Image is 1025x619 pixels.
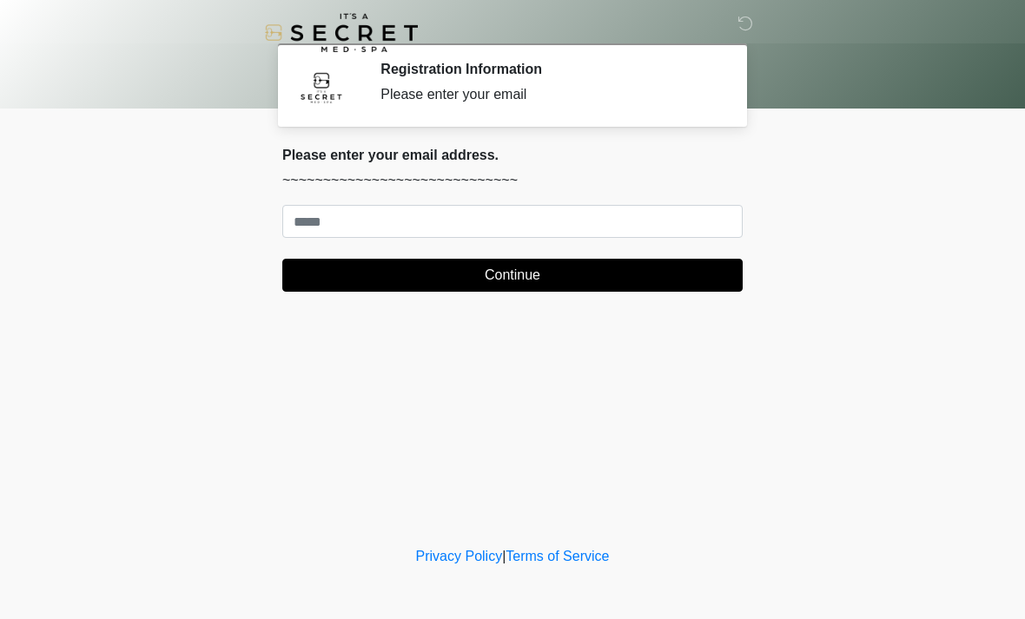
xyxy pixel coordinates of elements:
h2: Registration Information [380,61,717,77]
button: Continue [282,259,743,292]
div: Please enter your email [380,84,717,105]
img: Agent Avatar [295,61,347,113]
a: Terms of Service [506,549,609,563]
img: It's A Secret Med Spa Logo [265,13,418,52]
p: ~~~~~~~~~~~~~~~~~~~~~~~~~~~~~ [282,170,743,191]
a: | [502,549,506,563]
h2: Please enter your email address. [282,147,743,163]
a: Privacy Policy [416,549,503,563]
